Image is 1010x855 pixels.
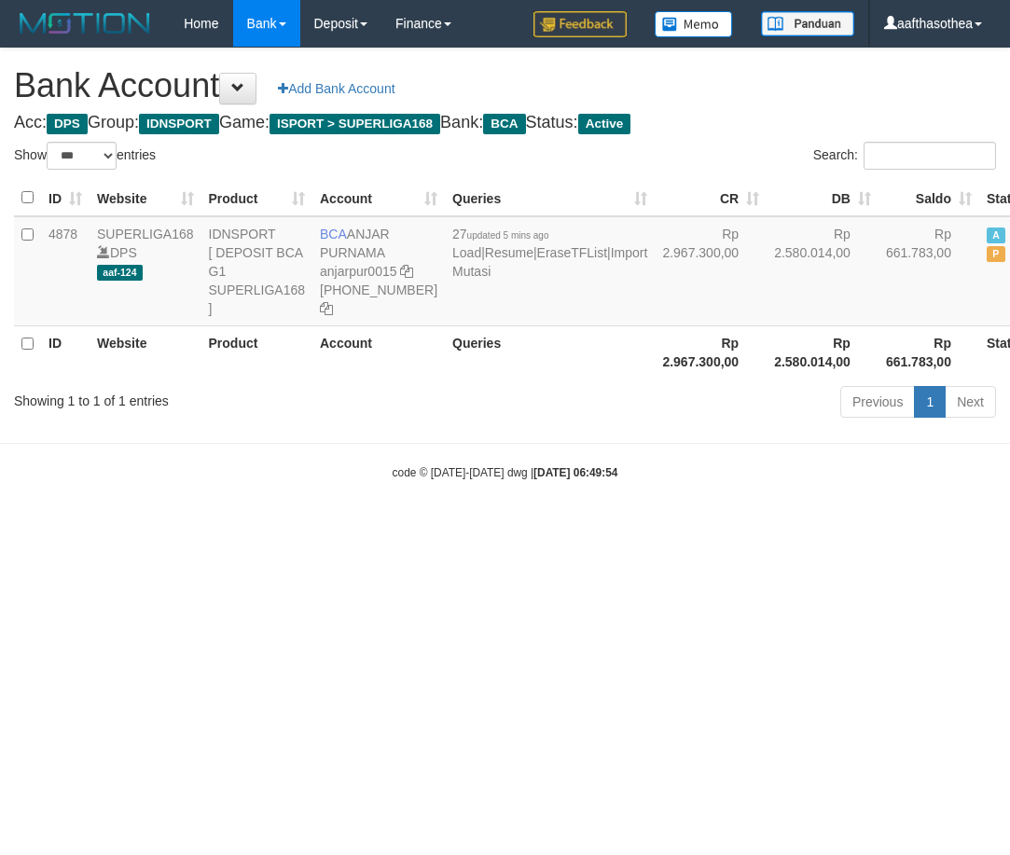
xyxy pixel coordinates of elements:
[864,142,996,170] input: Search:
[47,142,117,170] select: Showentries
[655,325,767,379] th: Rp 2.967.300,00
[767,216,879,326] td: Rp 2.580.014,00
[90,216,201,326] td: DPS
[320,227,347,241] span: BCA
[97,227,194,241] a: SUPERLIGA168
[945,386,996,418] a: Next
[41,216,90,326] td: 4878
[90,180,201,216] th: Website: activate to sort column ascending
[914,386,946,418] a: 1
[393,466,618,479] small: code © [DATE]-[DATE] dwg |
[445,180,655,216] th: Queries: activate to sort column ascending
[578,114,631,134] span: Active
[655,216,767,326] td: Rp 2.967.300,00
[400,264,413,279] a: Copy anjarpur0015 to clipboard
[840,386,915,418] a: Previous
[14,67,996,104] h1: Bank Account
[41,180,90,216] th: ID: activate to sort column ascending
[533,466,617,479] strong: [DATE] 06:49:54
[452,227,647,279] span: | | |
[14,9,156,37] img: MOTION_logo.png
[14,142,156,170] label: Show entries
[41,325,90,379] th: ID
[312,325,445,379] th: Account
[452,227,548,241] span: 27
[485,245,533,260] a: Resume
[879,325,979,379] th: Rp 661.783,00
[312,180,445,216] th: Account: activate to sort column ascending
[320,301,333,316] a: Copy 4062281620 to clipboard
[97,265,143,281] span: aaf-124
[320,264,397,279] a: anjarpur0015
[987,228,1005,243] span: Active
[483,114,525,134] span: BCA
[445,325,655,379] th: Queries
[452,245,647,279] a: Import Mutasi
[813,142,996,170] label: Search:
[201,180,313,216] th: Product: activate to sort column ascending
[270,114,440,134] span: ISPORT > SUPERLIGA168
[467,230,549,241] span: updated 5 mins ago
[201,216,313,326] td: IDNSPORT [ DEPOSIT BCA G1 SUPERLIGA168 ]
[767,180,879,216] th: DB: activate to sort column ascending
[14,114,996,132] h4: Acc: Group: Game: Bank: Status:
[537,245,607,260] a: EraseTFList
[312,216,445,326] td: ANJAR PURNAMA [PHONE_NUMBER]
[987,246,1005,262] span: Paused
[767,325,879,379] th: Rp 2.580.014,00
[201,325,313,379] th: Product
[452,245,481,260] a: Load
[139,114,219,134] span: IDNSPORT
[655,11,733,37] img: Button%20Memo.svg
[879,216,979,326] td: Rp 661.783,00
[879,180,979,216] th: Saldo: activate to sort column ascending
[47,114,88,134] span: DPS
[655,180,767,216] th: CR: activate to sort column ascending
[533,11,627,37] img: Feedback.jpg
[90,325,201,379] th: Website
[14,384,407,410] div: Showing 1 to 1 of 1 entries
[761,11,854,36] img: panduan.png
[266,73,407,104] a: Add Bank Account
